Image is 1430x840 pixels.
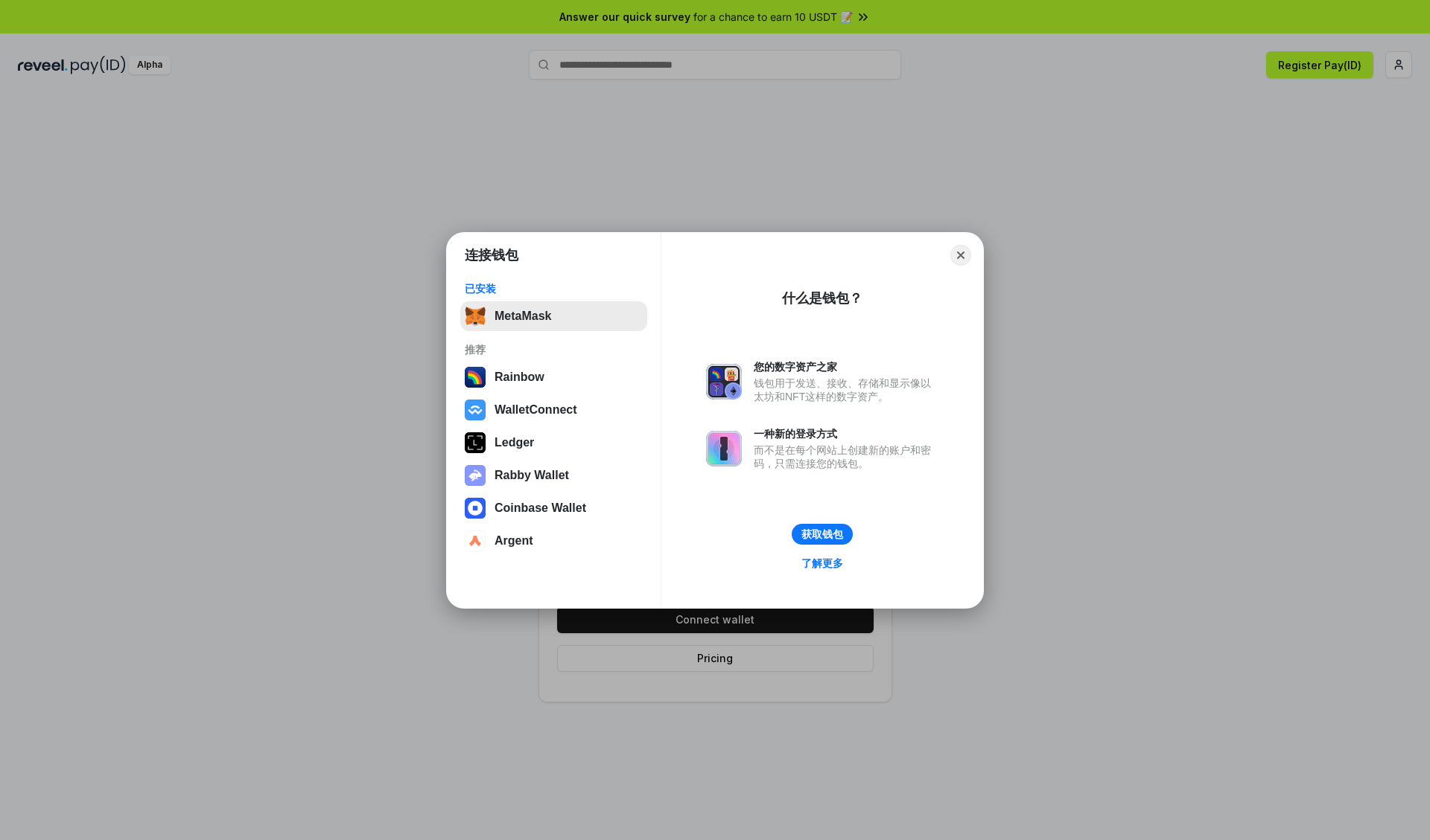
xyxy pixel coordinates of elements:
[460,461,647,490] button: Rabby Wallet
[495,371,544,384] div: Rainbow
[495,469,569,482] div: Rabby Wallet
[792,554,852,573] a: 了解更多
[460,362,647,392] button: Rainbow
[460,428,647,458] button: Ledger
[460,301,647,331] button: MetaMask
[465,282,643,295] div: 已安装
[801,528,843,541] div: 获取钱包
[465,306,486,327] img: svg+xml,%3Csvg%20fill%3D%22none%22%20height%3D%2233%22%20viewBox%3D%220%200%2035%2033%22%20width%...
[465,400,486,420] img: svg+xml,%3Csvg%20width%3D%2228%22%20height%3D%2228%22%20viewBox%3D%220%200%2028%2028%22%20fill%3D...
[754,376,938,403] div: 钱包用于发送、接收、存储和显示像以太坊和NFT这样的数字资产。
[495,310,551,323] div: MetaMask
[792,524,853,545] button: 获取钱包
[754,427,938,440] div: 一种新的登录方式
[460,493,647,523] button: Coinbase Wallet
[801,557,843,570] div: 了解更多
[706,364,742,400] img: svg+xml,%3Csvg%20xmlns%3D%22http%3A%2F%2Fwww.w3.org%2F2000%2Fsvg%22%20fill%3D%22none%22%20viewBox...
[950,245,971,266] button: Close
[495,534,533,548] div: Argent
[465,498,486,519] img: svg+xml,%3Csvg%20width%3D%2228%22%20height%3D%2228%22%20viewBox%3D%220%200%2028%2028%22%20fill%3D...
[495,403,577,417] div: WalletConnect
[460,526,647,556] button: Argent
[465,530,486,551] img: svg+xml,%3Csvg%20width%3D%2228%22%20height%3D%2228%22%20viewBox%3D%220%200%2028%2028%22%20fill%3D...
[495,501,586,515] div: Coinbase Wallet
[754,443,938,470] div: 而不是在每个网站上创建新的账户和密码，只需连接您的钱包。
[782,289,862,307] div: 什么是钱包？
[465,343,643,356] div: 推荐
[706,431,742,467] img: svg+xml,%3Csvg%20xmlns%3D%22http%3A%2F%2Fwww.w3.org%2F2000%2Fsvg%22%20fill%3D%22none%22%20viewBox...
[460,395,647,425] button: WalletConnect
[465,465,486,486] img: svg+xml,%3Csvg%20xmlns%3D%22http%3A%2F%2Fwww.w3.org%2F2000%2Fsvg%22%20fill%3D%22none%22%20viewBox...
[754,360,938,373] div: 您的数字资产之家
[465,367,486,388] img: svg+xml,%3Csvg%20width%3D%22120%22%20height%3D%22120%22%20viewBox%3D%220%200%20120%20120%22%20fil...
[495,436,534,449] div: Ledger
[465,246,518,264] h1: 连接钱包
[465,432,486,453] img: svg+xml,%3Csvg%20xmlns%3D%22http%3A%2F%2Fwww.w3.org%2F2000%2Fsvg%22%20width%3D%2228%22%20height%3...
